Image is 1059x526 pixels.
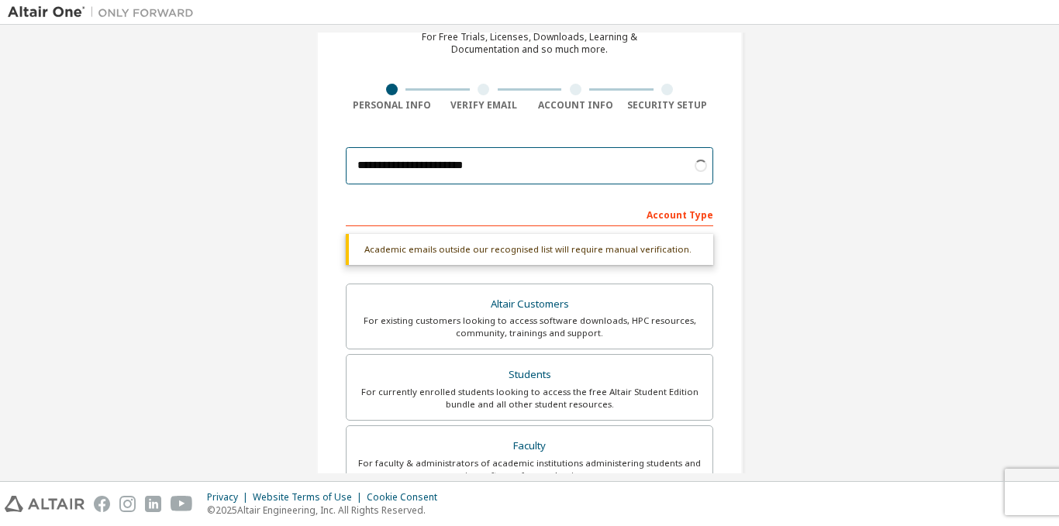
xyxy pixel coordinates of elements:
[346,99,438,112] div: Personal Info
[171,496,193,512] img: youtube.svg
[356,315,703,339] div: For existing customers looking to access software downloads, HPC resources, community, trainings ...
[253,491,367,504] div: Website Terms of Use
[622,99,714,112] div: Security Setup
[367,491,447,504] div: Cookie Consent
[356,294,703,315] div: Altair Customers
[94,496,110,512] img: facebook.svg
[422,31,637,56] div: For Free Trials, Licenses, Downloads, Learning & Documentation and so much more.
[8,5,202,20] img: Altair One
[207,504,447,517] p: © 2025 Altair Engineering, Inc. All Rights Reserved.
[346,234,713,265] div: Academic emails outside our recognised list will require manual verification.
[5,496,85,512] img: altair_logo.svg
[356,435,703,457] div: Faculty
[356,364,703,386] div: Students
[346,201,713,226] div: Account Type
[529,99,622,112] div: Account Info
[438,99,530,112] div: Verify Email
[119,496,136,512] img: instagram.svg
[145,496,161,512] img: linkedin.svg
[207,491,253,504] div: Privacy
[356,457,703,482] div: For faculty & administrators of academic institutions administering students and accessing softwa...
[356,386,703,411] div: For currently enrolled students looking to access the free Altair Student Edition bundle and all ...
